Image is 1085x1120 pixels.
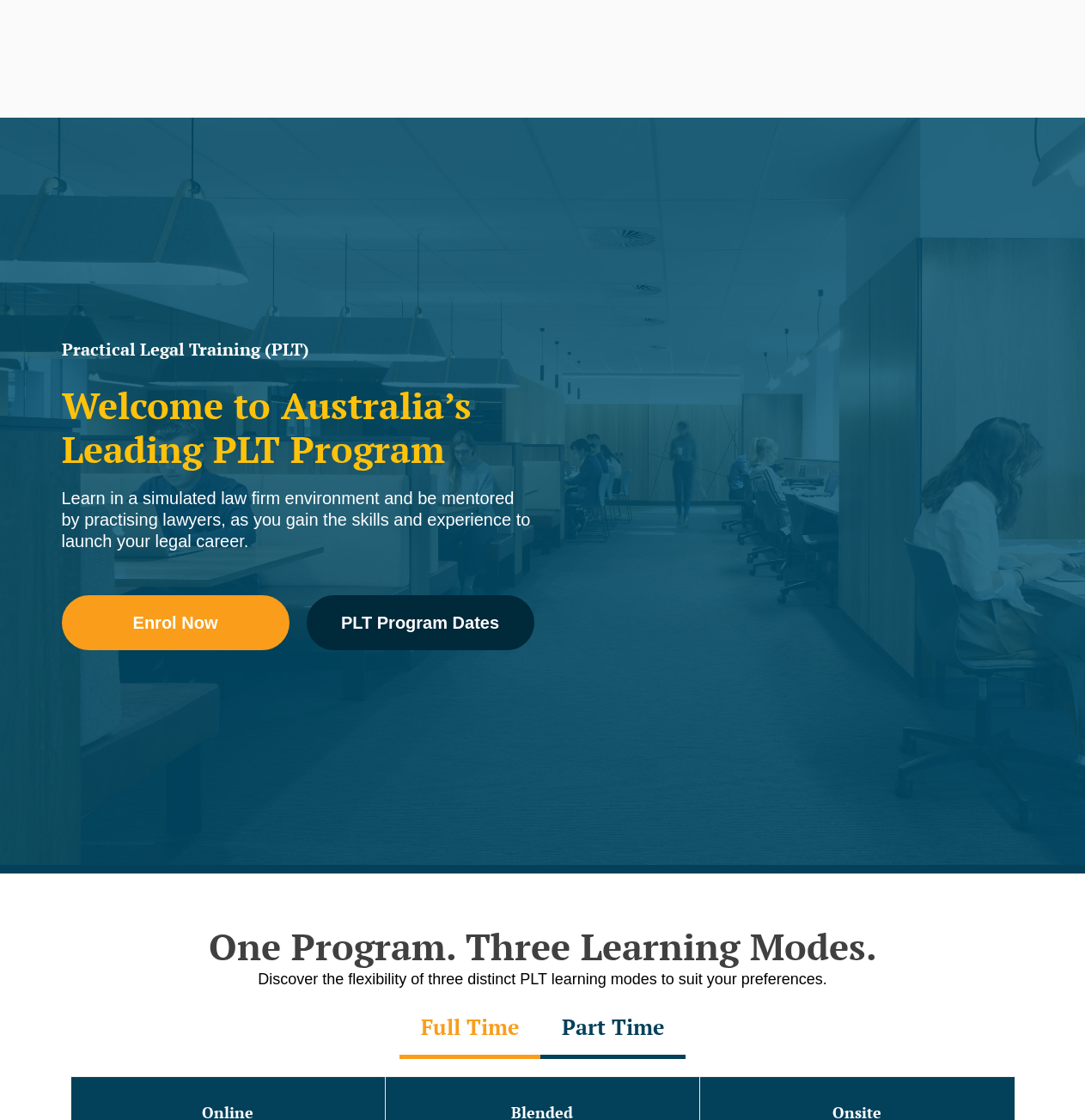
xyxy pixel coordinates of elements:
[53,969,1033,990] p: Discover the flexibility of three distinct PLT learning modes to suit your preferences.
[62,341,534,358] h1: Practical Legal Training (PLT)
[53,925,1033,968] h2: One Program. Three Learning Modes.
[62,595,290,650] a: Enrol Now
[62,488,534,552] div: Learn in a simulated law firm environment and be mentored by practising lawyers, as you gain the ...
[341,614,499,631] span: PLT Program Dates
[307,595,534,650] a: PLT Program Dates
[399,999,540,1059] div: Full Time
[540,999,686,1059] div: Part Time
[62,384,534,471] h2: Welcome to Australia’s Leading PLT Program
[133,614,218,631] span: Enrol Now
